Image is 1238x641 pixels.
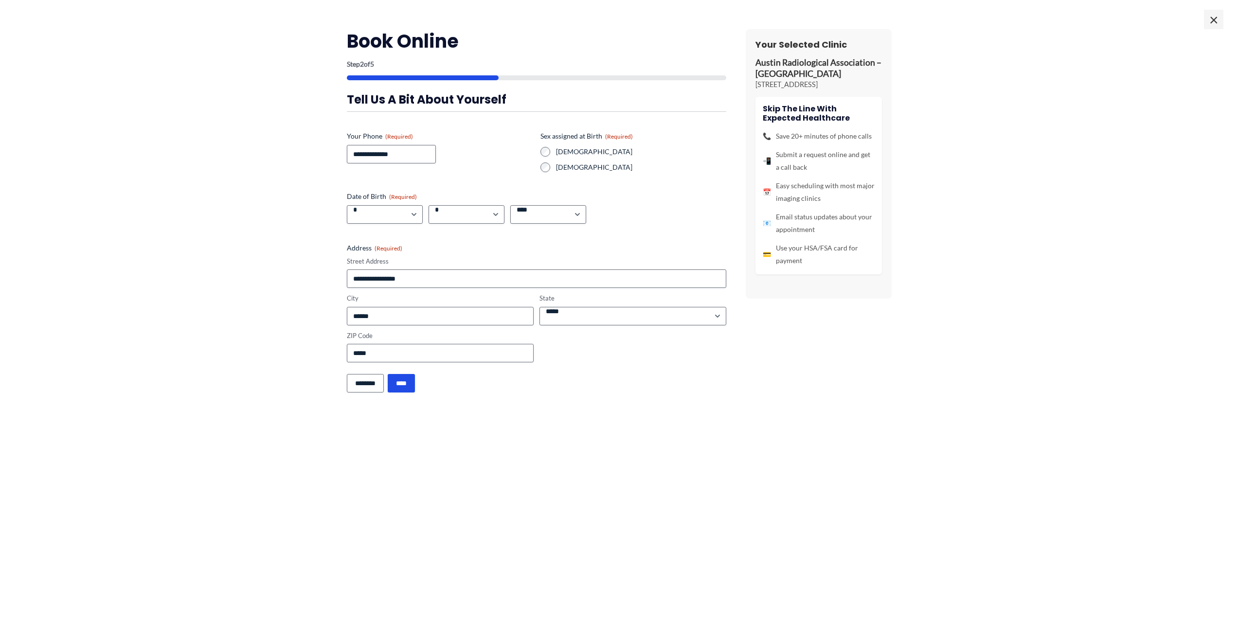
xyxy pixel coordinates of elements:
[605,133,633,140] span: (Required)
[347,257,726,266] label: Street Address
[556,147,726,157] label: [DEMOGRAPHIC_DATA]
[763,211,875,236] li: Email status updates about your appointment
[347,192,417,201] legend: Date of Birth
[539,294,726,303] label: State
[763,104,875,123] h4: Skip the line with Expected Healthcare
[755,80,882,89] p: [STREET_ADDRESS]
[763,130,771,142] span: 📞
[347,29,726,53] h2: Book Online
[763,179,875,205] li: Easy scheduling with most major imaging clinics
[347,294,534,303] label: City
[389,193,417,200] span: (Required)
[763,242,875,267] li: Use your HSA/FSA card for payment
[763,155,771,167] span: 📲
[370,60,374,68] span: 5
[540,131,633,141] legend: Sex assigned at Birth
[385,133,413,140] span: (Required)
[347,331,534,340] label: ZIP Code
[755,39,882,50] h3: Your Selected Clinic
[763,217,771,230] span: 📧
[347,92,726,107] h3: Tell us a bit about yourself
[556,162,726,172] label: [DEMOGRAPHIC_DATA]
[1204,10,1223,29] span: ×
[360,60,364,68] span: 2
[347,131,533,141] label: Your Phone
[375,245,402,252] span: (Required)
[763,148,875,174] li: Submit a request online and get a call back
[763,248,771,261] span: 💳
[347,61,726,68] p: Step of
[763,130,875,142] li: Save 20+ minutes of phone calls
[755,57,882,80] p: Austin Radiological Association – [GEOGRAPHIC_DATA]
[347,243,402,253] legend: Address
[763,186,771,198] span: 📅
